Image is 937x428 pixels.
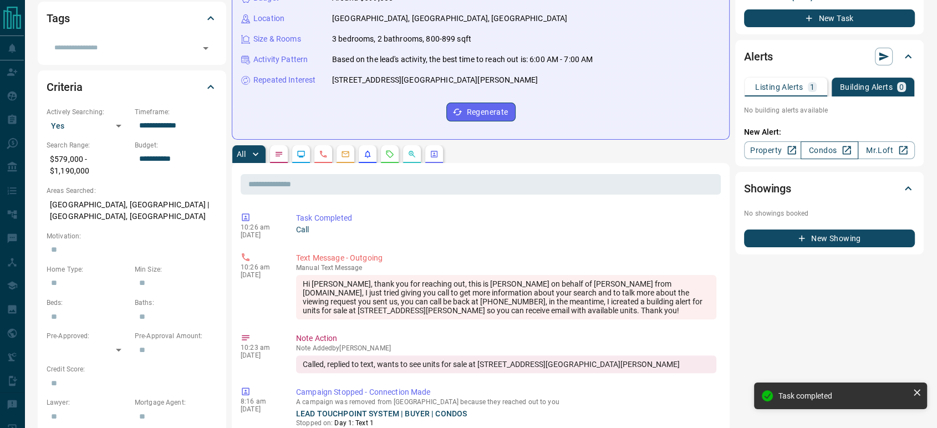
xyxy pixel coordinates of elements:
[47,398,129,407] p: Lawyer:
[755,83,803,91] p: Listing Alerts
[47,5,217,32] div: Tags
[135,107,217,117] p: Timeframe:
[47,364,217,374] p: Credit Score:
[408,150,416,159] svg: Opportunities
[363,150,372,159] svg: Listing Alerts
[341,150,350,159] svg: Emails
[899,83,904,91] p: 0
[296,333,716,344] p: Note Action
[744,48,773,65] h2: Alerts
[332,54,593,65] p: Based on the lead's activity, the best time to reach out is: 6:00 AM - 7:00 AM
[744,43,915,70] div: Alerts
[47,264,129,274] p: Home Type:
[744,126,915,138] p: New Alert:
[47,78,83,96] h2: Criteria
[810,83,814,91] p: 1
[241,405,279,413] p: [DATE]
[840,83,893,91] p: Building Alerts
[744,208,915,218] p: No showings booked
[296,264,319,272] span: manual
[385,150,394,159] svg: Requests
[241,231,279,239] p: [DATE]
[47,74,217,100] div: Criteria
[253,13,284,24] p: Location
[47,107,129,117] p: Actively Searching:
[47,9,69,27] h2: Tags
[296,409,467,418] a: LEAD TOUCHPOINT SYSTEM | BUYER | CONDOS
[334,419,373,427] span: Day 1: Text 1
[296,275,716,319] div: Hi [PERSON_NAME], thank you for reaching out, this is [PERSON_NAME] on behalf of [PERSON_NAME] fr...
[296,386,716,398] p: Campaign Stopped - Connection Made
[744,105,915,115] p: No building alerts available
[241,223,279,231] p: 10:26 am
[319,150,328,159] svg: Calls
[778,391,908,400] div: Task completed
[297,150,305,159] svg: Lead Browsing Activity
[430,150,439,159] svg: Agent Actions
[135,398,217,407] p: Mortgage Agent:
[332,13,567,24] p: [GEOGRAPHIC_DATA], [GEOGRAPHIC_DATA], [GEOGRAPHIC_DATA]
[332,33,471,45] p: 3 bedrooms, 2 bathrooms, 800-899 sqft
[47,186,217,196] p: Areas Searched:
[135,298,217,308] p: Baths:
[47,196,217,226] p: [GEOGRAPHIC_DATA], [GEOGRAPHIC_DATA] | [GEOGRAPHIC_DATA], [GEOGRAPHIC_DATA]
[296,344,716,352] p: Note Added by [PERSON_NAME]
[135,331,217,341] p: Pre-Approval Amount:
[744,9,915,27] button: New Task
[47,150,129,180] p: $579,000 - $1,190,000
[296,398,716,406] p: A campaign was removed from [GEOGRAPHIC_DATA] because they reached out to you
[296,252,716,264] p: Text Message - Outgoing
[241,271,279,279] p: [DATE]
[744,230,915,247] button: New Showing
[241,351,279,359] p: [DATE]
[47,140,129,150] p: Search Range:
[198,40,213,56] button: Open
[296,212,716,224] p: Task Completed
[241,263,279,271] p: 10:26 am
[274,150,283,159] svg: Notes
[858,141,915,159] a: Mr.Loft
[135,264,217,274] p: Min Size:
[135,140,217,150] p: Budget:
[332,74,538,86] p: [STREET_ADDRESS][GEOGRAPHIC_DATA][PERSON_NAME]
[296,418,716,428] p: Stopped on:
[241,344,279,351] p: 10:23 am
[253,54,308,65] p: Activity Pattern
[253,74,315,86] p: Repeated Interest
[801,141,858,159] a: Condos
[253,33,301,45] p: Size & Rooms
[296,355,716,373] div: Called, replied to text, wants to see units for sale at [STREET_ADDRESS][GEOGRAPHIC_DATA][PERSON_...
[47,117,129,135] div: Yes
[47,231,217,241] p: Motivation:
[446,103,516,121] button: Regenerate
[744,180,791,197] h2: Showings
[237,150,246,158] p: All
[744,175,915,202] div: Showings
[296,264,716,272] p: Text Message
[47,331,129,341] p: Pre-Approved:
[744,141,801,159] a: Property
[241,398,279,405] p: 8:16 am
[47,298,129,308] p: Beds:
[296,224,716,236] p: Call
